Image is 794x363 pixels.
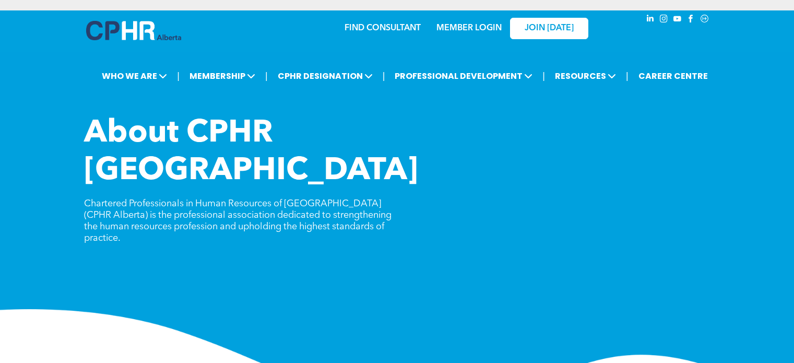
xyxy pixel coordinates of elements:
[99,66,170,86] span: WHO WE ARE
[177,65,180,87] li: |
[658,13,670,27] a: instagram
[345,24,421,32] a: FIND CONSULTANT
[542,65,545,87] li: |
[525,24,574,33] span: JOIN [DATE]
[510,18,588,39] a: JOIN [DATE]
[626,65,629,87] li: |
[552,66,619,86] span: RESOURCES
[436,24,502,32] a: MEMBER LOGIN
[86,21,181,40] img: A blue and white logo for cp alberta
[265,65,268,87] li: |
[186,66,258,86] span: MEMBERSHIP
[672,13,683,27] a: youtube
[635,66,711,86] a: CAREER CENTRE
[645,13,656,27] a: linkedin
[275,66,376,86] span: CPHR DESIGNATION
[685,13,697,27] a: facebook
[84,118,418,187] span: About CPHR [GEOGRAPHIC_DATA]
[699,13,710,27] a: Social network
[84,199,392,243] span: Chartered Professionals in Human Resources of [GEOGRAPHIC_DATA] (CPHR Alberta) is the professiona...
[383,65,385,87] li: |
[392,66,536,86] span: PROFESSIONAL DEVELOPMENT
